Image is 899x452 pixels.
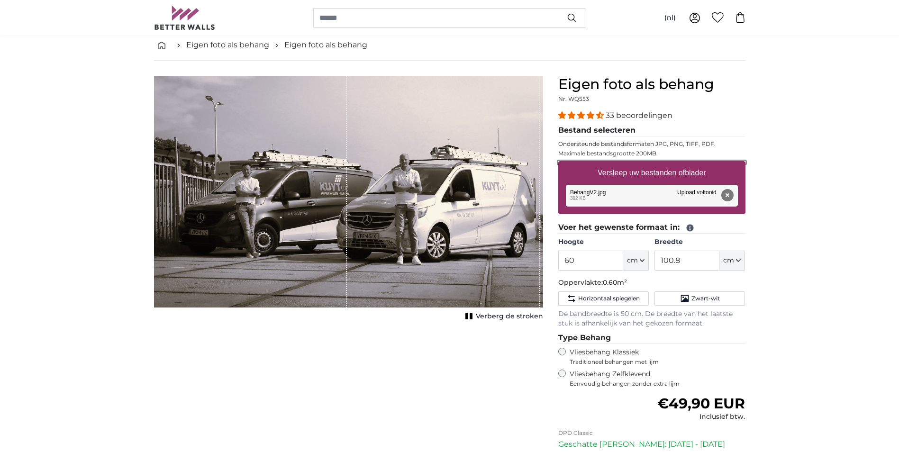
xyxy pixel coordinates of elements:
[558,309,745,328] p: De bandbreedte is 50 cm. De breedte van het laatste stuk is afhankelijk van het gekozen formaat.
[623,251,649,271] button: cm
[685,169,706,177] u: blader
[558,76,745,93] h1: Eigen foto als behang
[558,111,606,120] span: 4.33 stars
[723,256,734,265] span: cm
[558,429,745,437] p: DPD Classic
[657,412,745,422] div: Inclusief btw.
[558,95,589,102] span: Nr. WQ553
[154,6,216,30] img: Betterwalls
[570,380,745,388] span: Eenvoudig behangen zonder extra lijm
[558,439,745,450] p: Geschatte [PERSON_NAME]: [DATE] - [DATE]
[594,163,710,182] label: Versleep uw bestanden of
[558,278,745,288] p: Oppervlakte:
[570,370,745,388] label: Vliesbehang Zelfklevend
[657,9,683,27] button: (nl)
[558,150,745,157] p: Maximale bestandsgrootte 200MB.
[654,291,745,306] button: Zwart-wit
[578,295,640,302] span: Horizontaal spiegelen
[719,251,745,271] button: cm
[654,237,745,247] label: Breedte
[463,310,543,323] button: Verberg de stroken
[186,39,269,51] a: Eigen foto als behang
[558,237,649,247] label: Hoogte
[603,278,627,287] span: 0.60m²
[657,395,745,412] span: €49,90 EUR
[558,332,745,344] legend: Type Behang
[570,348,728,366] label: Vliesbehang Klassiek
[627,256,638,265] span: cm
[606,111,672,120] span: 33 beoordelingen
[284,39,367,51] a: Eigen foto als behang
[691,295,720,302] span: Zwart-wit
[558,291,649,306] button: Horizontaal spiegelen
[558,125,745,136] legend: Bestand selecteren
[558,222,745,234] legend: Voer het gewenste formaat in:
[154,30,745,61] nav: breadcrumbs
[570,358,728,366] span: Traditioneel behangen met lijm
[558,140,745,148] p: Ondersteunde bestandsformaten JPG, PNG, TIFF, PDF.
[476,312,543,321] span: Verberg de stroken
[154,76,543,323] div: 1 of 1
